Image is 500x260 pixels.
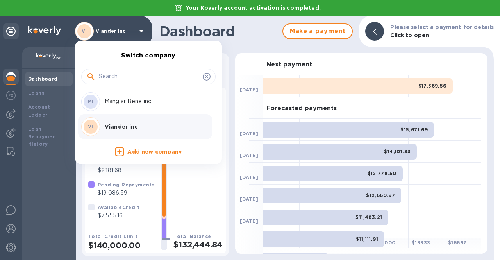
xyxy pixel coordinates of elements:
b: MI [88,99,94,104]
p: Viander inc [105,123,203,131]
p: Mangiar Bene inc [105,97,203,106]
input: Search [99,71,200,82]
p: Add new company [127,148,182,156]
b: VI [88,124,93,129]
